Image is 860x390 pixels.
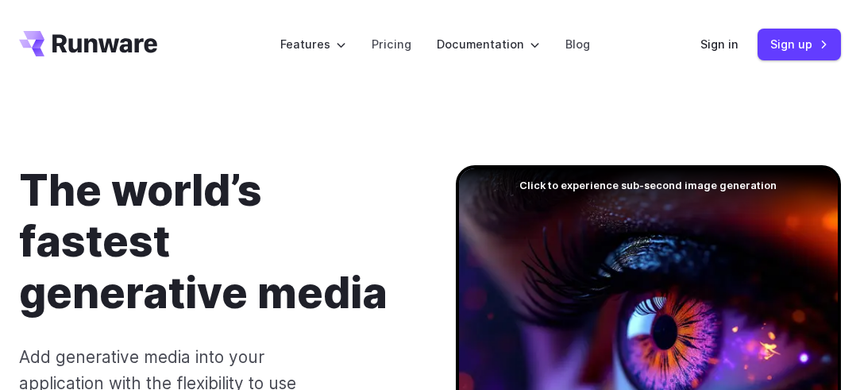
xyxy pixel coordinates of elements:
[700,35,739,53] a: Sign in
[19,165,405,319] h1: The world’s fastest generative media
[19,31,157,56] a: Go to /
[280,35,346,53] label: Features
[372,35,411,53] a: Pricing
[565,35,590,53] a: Blog
[758,29,841,60] a: Sign up
[437,35,540,53] label: Documentation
